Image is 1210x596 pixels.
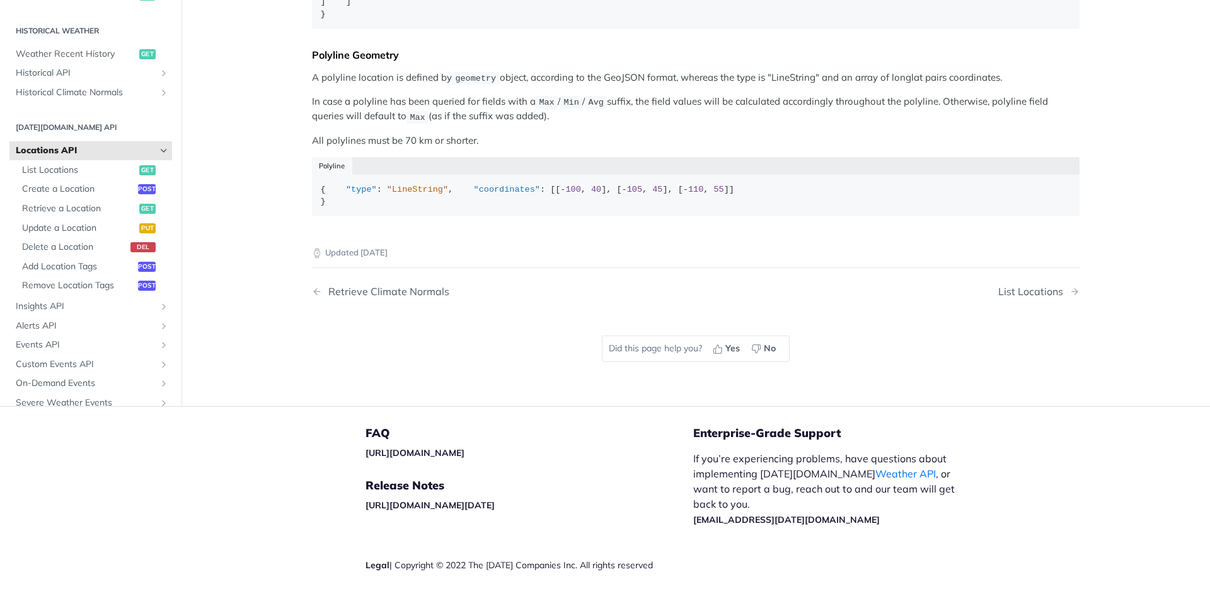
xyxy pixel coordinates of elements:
[159,146,169,156] button: Hide subpages for Locations API
[138,262,156,272] span: post
[366,447,464,459] a: [URL][DOMAIN_NAME]
[16,86,156,99] span: Historical Climate Normals
[591,185,601,194] span: 40
[321,184,1071,208] div: { : , : [[ , ], [ , ], [ , ]] }
[159,340,169,350] button: Show subpages for Events API
[138,184,156,194] span: post
[16,300,156,313] span: Insights API
[22,164,136,177] span: List Locations
[366,500,495,511] a: [URL][DOMAIN_NAME][DATE]
[764,342,776,355] span: No
[366,426,693,441] h5: FAQ
[16,144,156,157] span: Locations API
[16,48,136,61] span: Weather Recent History
[16,276,172,295] a: Remove Location Tagspost
[312,95,1080,124] p: In case a polyline has been queried for fields with a / / suffix, the field values will be calcul...
[312,71,1080,85] p: A polyline location is defined by object, according to the GeoJSON format, whereas the type is "L...
[714,185,724,194] span: 55
[875,467,936,480] a: Weather API
[602,336,790,362] div: Did this page help you?
[16,320,156,332] span: Alerts API
[366,478,693,493] h5: Release Notes
[9,83,172,102] a: Historical Climate NormalsShow subpages for Historical Climate Normals
[22,279,135,292] span: Remove Location Tags
[16,67,156,79] span: Historical API
[16,377,156,390] span: On-Demand Events
[130,242,156,252] span: del
[16,238,172,257] a: Delete a Locationdel
[312,49,1080,61] div: Polyline Geometry
[159,398,169,408] button: Show subpages for Severe Weather Events
[998,286,1069,298] div: List Locations
[560,185,565,194] span: -
[346,185,377,194] span: "type"
[9,355,172,374] a: Custom Events APIShow subpages for Custom Events API
[747,339,783,358] button: No
[139,49,156,59] span: get
[9,141,172,160] a: Locations APIHide subpages for Locations API
[565,185,580,194] span: 100
[159,378,169,389] button: Show subpages for On-Demand Events
[16,397,156,409] span: Severe Weather Events
[322,286,449,298] div: Retrieve Climate Normals
[387,185,448,194] span: "LineString"
[9,297,172,316] a: Insights APIShow subpages for Insights API
[622,185,627,194] span: -
[22,222,136,235] span: Update a Location
[312,286,641,298] a: Previous Page: Retrieve Climate Normals
[9,64,172,83] a: Historical APIShow subpages for Historical API
[9,394,172,412] a: Severe Weather EventsShow subpages for Severe Weather Events
[22,241,127,254] span: Delete a Location
[138,281,156,291] span: post
[693,426,988,441] h5: Enterprise-Grade Support
[410,112,425,122] span: Max
[16,219,172,238] a: Update a Locationput
[725,342,740,355] span: Yes
[312,247,1080,259] p: Updated [DATE]
[16,161,172,180] a: List Locationsget
[9,317,172,336] a: Alerts APIShow subpages for Alerts API
[9,374,172,393] a: On-Demand EventsShow subpages for On-Demand Events
[16,257,172,276] a: Add Location Tagspost
[455,74,496,83] span: geometry
[688,185,703,194] span: 110
[159,301,169,312] button: Show subpages for Insights API
[139,204,156,214] span: get
[159,68,169,78] button: Show subpages for Historical API
[563,98,579,107] span: Min
[539,98,554,107] span: Max
[474,185,540,194] span: "coordinates"
[22,202,136,215] span: Retrieve a Location
[22,260,135,273] span: Add Location Tags
[22,183,135,196] span: Create a Location
[627,185,642,194] span: 105
[589,98,604,107] span: Avg
[9,122,172,133] h2: [DATE][DOMAIN_NAME] API
[998,286,1080,298] a: Next Page: List Locations
[159,321,169,331] button: Show subpages for Alerts API
[9,25,172,37] h2: Historical Weather
[9,336,172,354] a: Events APIShow subpages for Events API
[366,559,389,571] a: Legal
[708,339,747,358] button: Yes
[312,273,1080,310] nav: Pagination Controls
[16,339,156,351] span: Events API
[693,451,968,527] p: If you’re experiencing problems, have questions about implementing [DATE][DOMAIN_NAME] , or want ...
[16,180,172,199] a: Create a Locationpost
[139,223,156,233] span: put
[159,359,169,370] button: Show subpages for Custom Events API
[693,514,880,525] a: [EMAIL_ADDRESS][DATE][DOMAIN_NAME]
[139,165,156,175] span: get
[652,185,662,194] span: 45
[16,358,156,371] span: Custom Events API
[159,88,169,98] button: Show subpages for Historical Climate Normals
[16,199,172,218] a: Retrieve a Locationget
[683,185,688,194] span: -
[312,134,1080,148] p: All polylines must be 70 km or shorter.
[366,559,693,571] div: | Copyright © 2022 The [DATE] Companies Inc. All rights reserved
[9,45,172,64] a: Weather Recent Historyget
